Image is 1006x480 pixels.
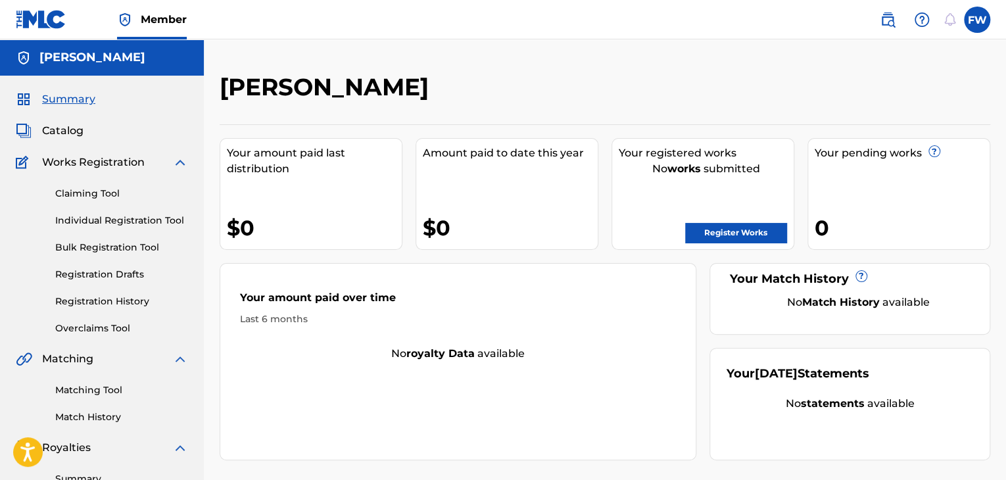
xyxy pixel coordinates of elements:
img: Summary [16,91,32,107]
div: No available [743,295,973,310]
span: Catalog [42,123,84,139]
a: Registration History [55,295,188,308]
div: Your Statements [727,365,869,383]
strong: statements [801,397,865,410]
div: Your registered works [619,145,794,161]
div: Last 6 months [240,312,676,326]
img: Royalties [16,440,32,456]
img: expand [172,351,188,367]
h5: Frank Wilson [39,50,145,65]
a: Bulk Registration Tool [55,241,188,254]
strong: works [667,162,701,175]
a: Match History [55,410,188,424]
div: Your Match History [727,270,973,288]
a: Matching Tool [55,383,188,397]
div: Notifications [943,13,956,26]
strong: royalty data [406,347,475,360]
iframe: Chat Widget [940,417,1006,480]
span: ? [856,271,867,281]
div: No submitted [619,161,794,177]
img: expand [172,440,188,456]
span: Matching [42,351,93,367]
img: Top Rightsholder [117,12,133,28]
a: Register Works [685,223,786,243]
div: Your amount paid last distribution [227,145,402,177]
div: Amount paid to date this year [423,145,598,161]
span: Works Registration [42,155,145,170]
div: Help [909,7,935,33]
div: Your amount paid over time [240,290,676,312]
div: Your pending works [815,145,990,161]
div: $0 [423,213,598,243]
a: Public Search [874,7,901,33]
a: CatalogCatalog [16,123,84,139]
a: SummarySummary [16,91,95,107]
img: help [914,12,930,28]
div: No available [727,396,973,412]
span: Member [141,12,187,27]
span: Royalties [42,440,91,456]
img: Matching [16,351,32,367]
span: ? [929,146,940,156]
img: expand [172,155,188,170]
div: No available [220,346,696,362]
strong: Match History [802,296,880,308]
img: Works Registration [16,155,33,170]
img: Catalog [16,123,32,139]
a: Claiming Tool [55,187,188,201]
a: Individual Registration Tool [55,214,188,228]
div: User Menu [964,7,990,33]
a: Registration Drafts [55,268,188,281]
a: Overclaims Tool [55,322,188,335]
h2: [PERSON_NAME] [220,72,435,102]
div: 0 [815,213,990,243]
span: [DATE] [755,366,798,381]
img: search [880,12,896,28]
div: $0 [227,213,402,243]
img: Accounts [16,50,32,66]
img: MLC Logo [16,10,66,29]
span: Summary [42,91,95,107]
